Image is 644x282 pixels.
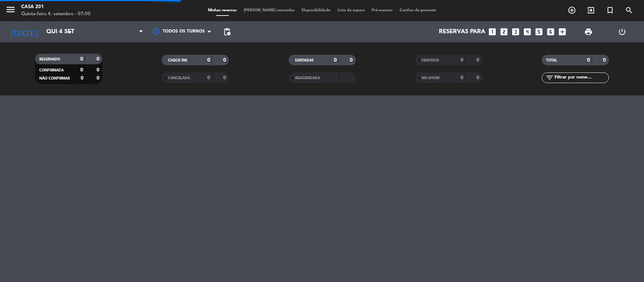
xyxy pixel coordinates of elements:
[546,59,557,62] span: TOTAL
[368,8,396,12] span: Pré-acessos
[21,11,91,18] div: Quinta-feira 4. setembro - 07:50
[618,28,626,36] i: power_settings_new
[204,8,240,12] span: Minhas reservas
[499,27,509,36] i: looks_two
[66,28,74,36] i: arrow_drop_down
[5,4,16,17] button: menu
[81,76,83,81] strong: 0
[476,58,481,63] strong: 0
[223,75,227,80] strong: 0
[558,27,567,36] i: add_box
[476,75,481,80] strong: 0
[298,8,334,12] span: Disponibilidade
[422,76,440,80] span: NO-SHOW
[207,58,210,63] strong: 0
[422,59,439,62] span: SERVIDOS
[295,59,314,62] span: SENTADAS
[168,59,187,62] span: CHECK INS
[625,6,633,14] i: search
[39,77,70,80] span: NÃO CONFIRMAR
[488,27,497,36] i: looks_one
[334,58,337,63] strong: 0
[223,28,231,36] span: pending_actions
[5,24,43,40] i: [DATE]
[207,75,210,80] strong: 0
[511,27,520,36] i: looks_3
[295,76,320,80] span: REAGENDADA
[97,57,101,61] strong: 0
[80,67,83,72] strong: 0
[21,4,91,11] div: Casa 201
[396,8,440,12] span: Cartões de presente
[97,76,101,81] strong: 0
[240,8,298,12] span: [PERSON_NAME] semeadas
[587,58,590,63] strong: 0
[80,57,83,61] strong: 0
[460,58,463,63] strong: 0
[39,58,60,61] span: RESERVADO
[545,74,554,82] i: filter_list
[606,6,614,14] i: turned_in_not
[546,27,555,36] i: looks_6
[603,58,607,63] strong: 0
[439,29,485,35] span: Reservas para
[460,75,463,80] strong: 0
[534,27,544,36] i: looks_5
[584,28,593,36] span: print
[223,58,227,63] strong: 0
[350,58,354,63] strong: 0
[605,21,639,42] div: LOG OUT
[5,4,16,15] i: menu
[523,27,532,36] i: looks_4
[334,8,368,12] span: Lista de espera
[587,6,595,14] i: exit_to_app
[168,76,190,80] span: CANCELADA
[39,69,64,72] span: CONFIRMADA
[554,74,609,82] input: Filtrar por nome...
[568,6,576,14] i: add_circle_outline
[97,67,101,72] strong: 0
